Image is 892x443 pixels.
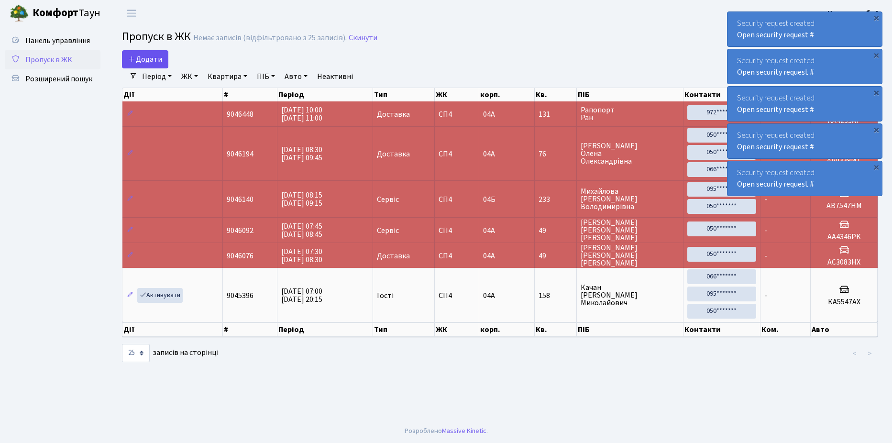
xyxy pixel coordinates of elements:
th: Період [277,88,373,101]
th: ЖК [435,88,479,101]
span: [PERSON_NAME] [PERSON_NAME] [PERSON_NAME] [581,244,679,267]
th: Тип [373,322,435,337]
a: Open security request # [737,104,814,115]
span: Гості [377,292,394,299]
span: 9046194 [227,149,253,159]
h5: АВ7547НМ [815,201,873,210]
div: × [871,88,881,97]
span: Качан [PERSON_NAME] Миколайович [581,284,679,307]
span: 9046448 [227,109,253,120]
a: Консьєрж б. 4. [827,8,881,19]
span: Доставка [377,252,410,260]
th: Ком. [760,322,811,337]
span: [DATE] 10:00 [DATE] 11:00 [281,105,322,123]
th: Дії [122,88,223,101]
span: [DATE] 08:15 [DATE] 09:15 [281,190,322,209]
span: 158 [539,292,573,299]
span: 04А [483,251,495,261]
span: [DATE] 07:00 [DATE] 20:15 [281,286,322,305]
th: # [223,88,277,101]
a: Активувати [137,288,183,303]
th: корп. [479,88,535,101]
a: Massive Kinetic [442,426,486,436]
h5: AC3083HX [815,258,873,267]
span: СП4 [439,227,475,234]
a: Квартира [204,68,251,85]
span: Доставка [377,111,410,118]
span: Додати [128,54,162,65]
span: Таун [33,5,100,22]
span: - [764,225,767,236]
span: [PERSON_NAME] Олена Олександрівна [581,142,679,165]
span: 9046140 [227,194,253,205]
h5: КА5547АХ [815,298,873,307]
th: ПІБ [577,322,683,337]
span: 04А [483,109,495,120]
span: [DATE] 07:30 [DATE] 08:30 [281,246,322,265]
span: 49 [539,252,573,260]
a: Скинути [349,33,377,43]
div: Немає записів (відфільтровано з 25 записів). [193,33,347,43]
span: - [764,290,767,301]
span: Рапопорт Ран [581,106,679,122]
span: 04А [483,225,495,236]
a: Неактивні [313,68,357,85]
th: # [223,322,277,337]
span: 9046076 [227,251,253,261]
div: × [871,13,881,22]
img: logo.png [10,4,29,23]
span: - [764,251,767,261]
div: Розроблено . [405,426,488,436]
span: 04Б [483,194,496,205]
th: Кв. [535,322,577,337]
th: Авто [811,322,878,337]
a: Авто [281,68,311,85]
span: Розширений пошук [25,74,92,84]
span: [PERSON_NAME] [PERSON_NAME] [PERSON_NAME] [581,219,679,242]
th: Контакти [683,322,760,337]
a: Open security request # [737,142,814,152]
span: Пропуск в ЖК [122,28,191,45]
span: 76 [539,150,573,158]
span: 49 [539,227,573,234]
a: Пропуск в ЖК [5,50,100,69]
span: - [764,194,767,205]
a: Додати [122,50,168,68]
span: СП4 [439,292,475,299]
th: Тип [373,88,435,101]
select: записів на сторінці [122,344,150,362]
th: Кв. [535,88,577,101]
th: ПІБ [577,88,683,101]
a: Open security request # [737,67,814,78]
th: корп. [479,322,535,337]
th: ЖК [435,322,479,337]
span: [DATE] 08:30 [DATE] 09:45 [281,144,322,163]
span: Сервіс [377,196,399,203]
div: Security request created [727,49,882,84]
span: 04А [483,149,495,159]
button: Переключити навігацію [120,5,143,21]
div: × [871,125,881,134]
div: × [871,162,881,172]
span: 233 [539,196,573,203]
a: Open security request # [737,30,814,40]
span: 04А [483,290,495,301]
div: × [871,50,881,60]
span: Пропуск в ЖК [25,55,72,65]
th: Контакти [683,88,760,101]
a: Open security request # [737,179,814,189]
label: записів на сторінці [122,344,219,362]
span: СП4 [439,150,475,158]
div: Security request created [727,12,882,46]
a: Панель управління [5,31,100,50]
span: СП4 [439,196,475,203]
a: ПІБ [253,68,279,85]
b: Комфорт [33,5,78,21]
a: Період [138,68,176,85]
a: ЖК [177,68,202,85]
span: Доставка [377,150,410,158]
span: Михайлова [PERSON_NAME] Володимирівна [581,188,679,210]
div: Security request created [727,87,882,121]
span: 9046092 [227,225,253,236]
